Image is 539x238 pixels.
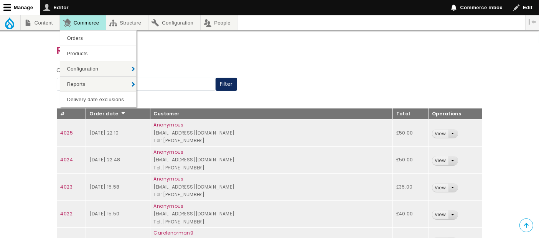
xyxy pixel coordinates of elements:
td: £40.00 [392,200,428,228]
button: Vertical orientation [526,15,539,28]
a: View [432,156,448,165]
time: [DATE] 22:10 [89,130,119,136]
a: People [201,15,237,30]
a: Anonymous [154,176,184,182]
h3: Recent Orders [57,43,483,58]
a: Anonymous [154,121,184,128]
th: Customer [150,108,392,120]
a: 4022 [61,210,73,217]
td: £50.00 [392,146,428,174]
a: Delivery date exclusions [60,92,136,107]
a: 4024 [61,156,73,163]
button: Filter [216,78,237,91]
a: View [432,184,448,192]
a: Configuration [148,15,200,30]
a: Anonymous [154,203,184,209]
a: Reports [60,77,136,92]
a: 4025 [61,130,73,136]
a: Structure [106,15,148,30]
th: Operations [428,108,482,120]
a: Products [60,46,136,61]
td: [EMAIL_ADDRESS][DOMAIN_NAME] Tel: [PHONE_NUMBER] [150,200,392,228]
time: [DATE] 15:58 [89,184,119,190]
a: Content [21,15,59,30]
a: Carolenorman9 [154,230,194,236]
a: Order date [89,110,126,117]
td: £50.00 [392,120,428,147]
a: 4023 [61,184,73,190]
td: [EMAIL_ADDRESS][DOMAIN_NAME] Tel: [PHONE_NUMBER] [150,174,392,201]
td: [EMAIL_ADDRESS][DOMAIN_NAME] Tel: [PHONE_NUMBER] [150,146,392,174]
a: View [432,130,448,138]
a: Commerce [60,15,105,30]
a: Configuration [60,61,136,76]
label: Order number [57,66,97,75]
th: Total [392,108,428,120]
td: £35.00 [392,174,428,201]
a: Anonymous [154,149,184,155]
time: [DATE] 15:50 [89,210,119,217]
a: Orders [60,31,136,46]
a: View [432,210,448,219]
th: # [57,108,86,120]
td: [EMAIL_ADDRESS][DOMAIN_NAME] Tel: [PHONE_NUMBER] [150,120,392,147]
time: [DATE] 22:48 [89,156,120,163]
